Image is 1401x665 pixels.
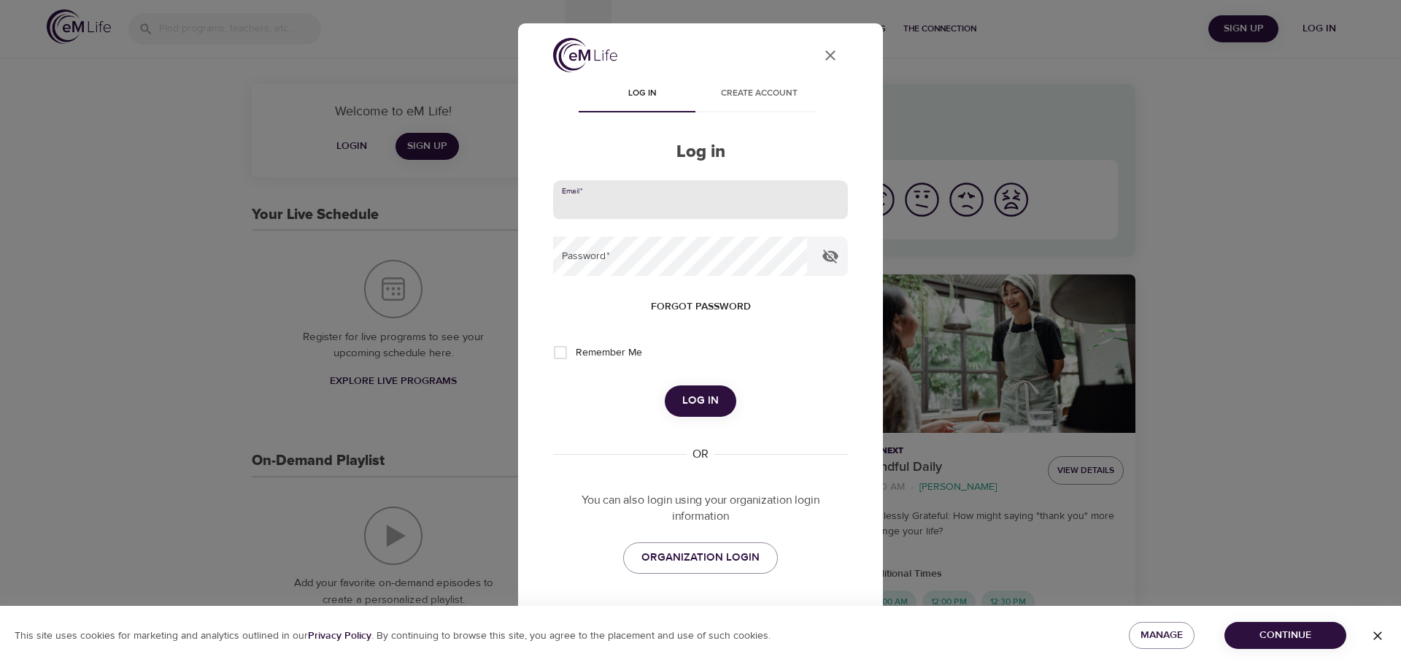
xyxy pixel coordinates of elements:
[813,38,848,73] button: close
[1236,626,1335,645] span: Continue
[553,38,617,72] img: logo
[709,86,808,101] span: Create account
[623,542,778,573] a: ORGANIZATION LOGIN
[1141,626,1183,645] span: Manage
[665,385,736,416] button: Log in
[576,345,642,361] span: Remember Me
[682,391,719,410] span: Log in
[553,492,848,526] p: You can also login using your organization login information
[641,548,760,567] span: ORGANIZATION LOGIN
[645,293,757,320] button: Forgot password
[651,298,751,316] span: Forgot password
[553,142,848,163] h2: Log in
[593,86,692,101] span: Log in
[308,629,371,642] b: Privacy Policy
[553,77,848,112] div: disabled tabs example
[687,446,714,463] div: OR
